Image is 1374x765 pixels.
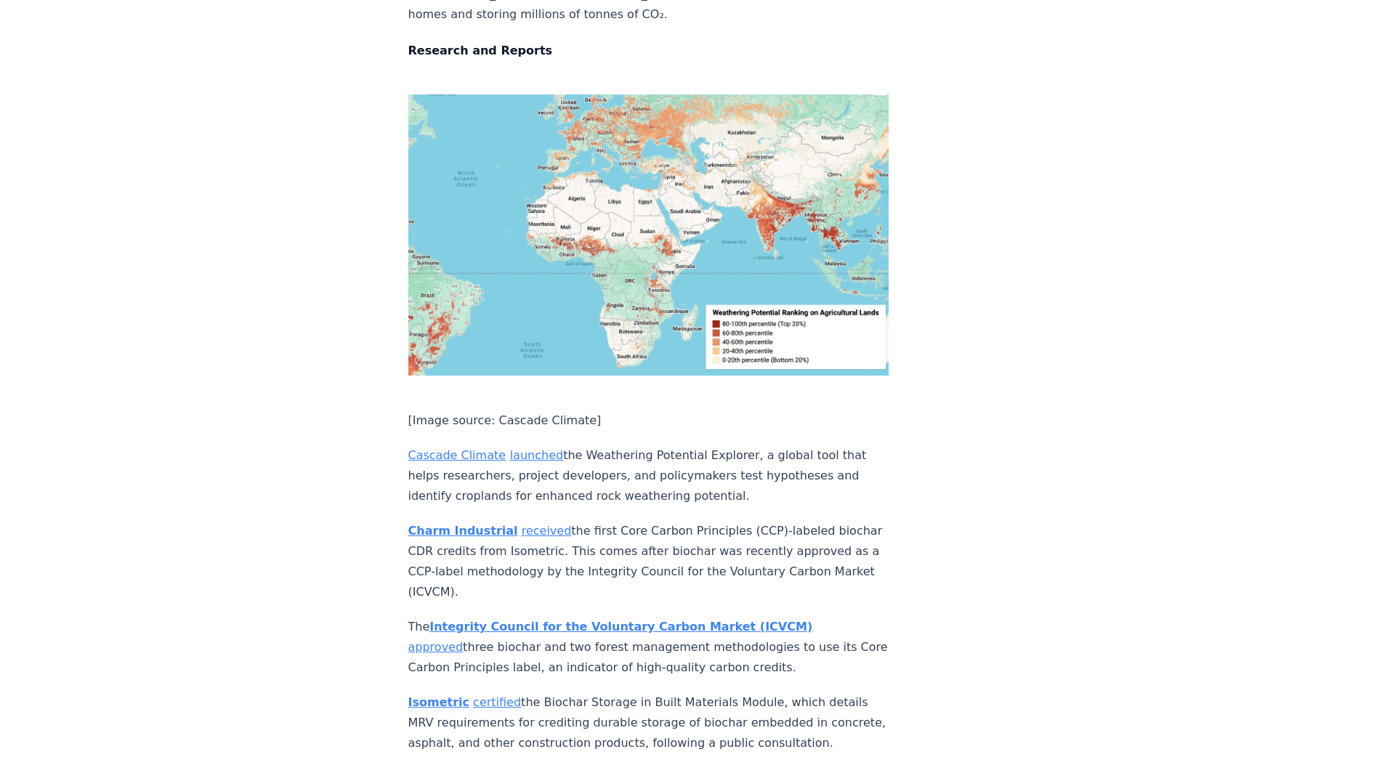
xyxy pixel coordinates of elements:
[408,692,889,753] p: the Biochar Storage in Built Materials Module, which details MRV requirements for crediting durab...
[408,521,889,602] p: the first Core Carbon Principles (CCP)-labeled biochar CDR credits from Isometric. This comes aft...
[408,617,889,678] p: The three biochar and two forest management methodologies to use its Core Carbon Principles label...
[429,620,812,634] a: Integrity Council for the Voluntary Carbon Market (ICVCM)
[408,410,889,431] p: [Image source: Cascade Climate]
[408,695,470,709] a: Isometric
[408,445,889,506] p: the Weathering Potential Explorer, a global tool that helps researchers, project developers, and ...
[408,448,506,462] a: Cascade Climate
[408,640,464,654] a: approved
[510,448,563,462] a: launched
[408,44,553,57] strong: Research and Reports
[408,524,518,538] a: Charm Industrial
[522,524,572,538] a: received
[408,94,889,376] img: blog post image
[473,695,521,709] a: certified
